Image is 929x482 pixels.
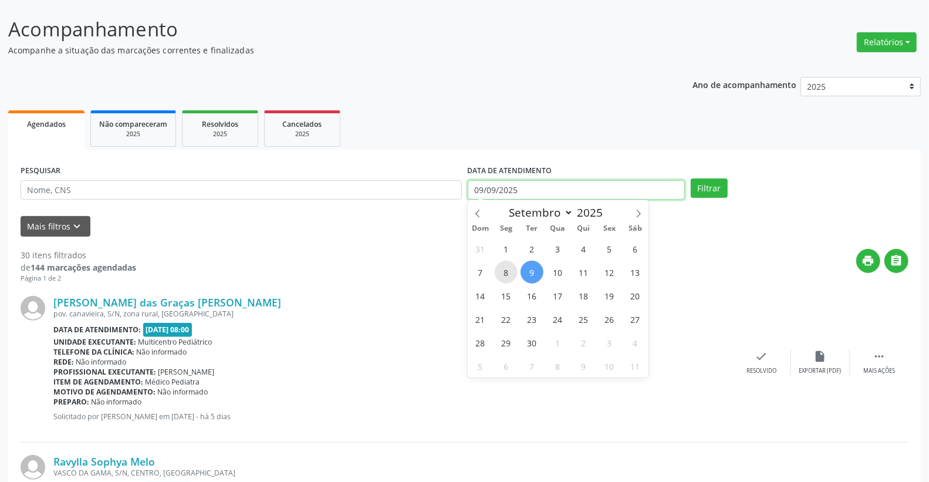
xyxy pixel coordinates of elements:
[521,331,543,354] span: Setembro 30, 2025
[814,350,827,363] i: insert_drive_file
[469,331,492,354] span: Setembro 28, 2025
[495,331,518,354] span: Setembro 29, 2025
[692,77,796,92] p: Ano de acompanhamento
[468,162,552,180] label: DATA DE ATENDIMENTO
[691,178,728,198] button: Filtrar
[623,225,648,232] span: Sáb
[546,355,569,377] span: Outubro 8, 2025
[624,237,647,260] span: Setembro 6, 2025
[53,357,74,367] b: Rede:
[598,355,621,377] span: Outubro 10, 2025
[469,308,492,331] span: Setembro 21, 2025
[469,284,492,307] span: Setembro 14, 2025
[624,308,647,331] span: Setembro 27, 2025
[283,119,322,129] span: Cancelados
[146,377,200,387] span: Médico Pediatra
[53,337,136,347] b: Unidade executante:
[572,331,595,354] span: Outubro 2, 2025
[598,237,621,260] span: Setembro 5, 2025
[273,130,332,139] div: 2025
[572,284,595,307] span: Setembro 18, 2025
[598,284,621,307] span: Setembro 19, 2025
[572,237,595,260] span: Setembro 4, 2025
[597,225,623,232] span: Sex
[21,274,136,284] div: Página 1 de 2
[495,284,518,307] span: Setembro 15, 2025
[21,180,462,200] input: Nome, CNS
[873,350,886,363] i: 
[158,367,215,377] span: [PERSON_NAME]
[53,325,141,335] b: Data de atendimento:
[624,355,647,377] span: Outubro 11, 2025
[598,261,621,284] span: Setembro 12, 2025
[624,261,647,284] span: Setembro 13, 2025
[799,367,842,375] div: Exportar (PDF)
[624,284,647,307] span: Setembro 20, 2025
[53,347,134,357] b: Telefone da clínica:
[546,331,569,354] span: Outubro 1, 2025
[53,387,156,397] b: Motivo de agendamento:
[495,261,518,284] span: Setembro 8, 2025
[143,323,192,336] span: [DATE] 08:00
[495,308,518,331] span: Setembro 22, 2025
[546,237,569,260] span: Setembro 3, 2025
[755,350,768,363] i: check
[863,367,895,375] div: Mais ações
[137,347,187,357] span: Não informado
[884,249,908,273] button: 
[862,254,875,267] i: print
[99,119,167,129] span: Não compareceram
[21,296,45,321] img: img
[521,284,543,307] span: Setembro 16, 2025
[504,204,574,221] select: Month
[158,387,208,397] span: Não informado
[521,355,543,377] span: Outubro 7, 2025
[191,130,249,139] div: 2025
[572,261,595,284] span: Setembro 11, 2025
[27,119,66,129] span: Agendados
[469,237,492,260] span: Agosto 31, 2025
[572,308,595,331] span: Setembro 25, 2025
[598,308,621,331] span: Setembro 26, 2025
[8,44,647,56] p: Acompanhe a situação das marcações correntes e finalizadas
[573,205,612,220] input: Year
[469,261,492,284] span: Setembro 7, 2025
[99,130,167,139] div: 2025
[572,355,595,377] span: Outubro 9, 2025
[53,412,732,422] p: Solicitado por [PERSON_NAME] em [DATE] - há 5 dias
[21,162,60,180] label: PESQUISAR
[624,331,647,354] span: Outubro 4, 2025
[469,355,492,377] span: Outubro 5, 2025
[519,225,545,232] span: Ter
[495,355,518,377] span: Outubro 6, 2025
[546,284,569,307] span: Setembro 17, 2025
[53,397,89,407] b: Preparo:
[521,261,543,284] span: Setembro 9, 2025
[571,225,597,232] span: Qui
[598,331,621,354] span: Outubro 3, 2025
[545,225,571,232] span: Qua
[546,261,569,284] span: Setembro 10, 2025
[31,262,136,273] strong: 144 marcações agendadas
[856,249,880,273] button: print
[546,308,569,331] span: Setembro 24, 2025
[494,225,519,232] span: Seg
[53,468,732,478] div: VASCO DA GAMA, S/N, CENTRO, [GEOGRAPHIC_DATA]
[76,357,127,367] span: Não informado
[71,220,84,233] i: keyboard_arrow_down
[521,237,543,260] span: Setembro 2, 2025
[53,455,155,468] a: Ravylla Sophya Melo
[138,337,212,347] span: Multicentro Pediátrico
[521,308,543,331] span: Setembro 23, 2025
[495,237,518,260] span: Setembro 1, 2025
[468,180,685,200] input: Selecione um intervalo
[857,32,917,52] button: Relatórios
[53,367,156,377] b: Profissional executante:
[53,296,281,309] a: [PERSON_NAME] das Graças [PERSON_NAME]
[202,119,238,129] span: Resolvidos
[8,15,647,44] p: Acompanhamento
[890,254,903,267] i: 
[468,225,494,232] span: Dom
[53,309,732,319] div: pov. canavieira, S/N, zona rural, [GEOGRAPHIC_DATA]
[21,261,136,274] div: de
